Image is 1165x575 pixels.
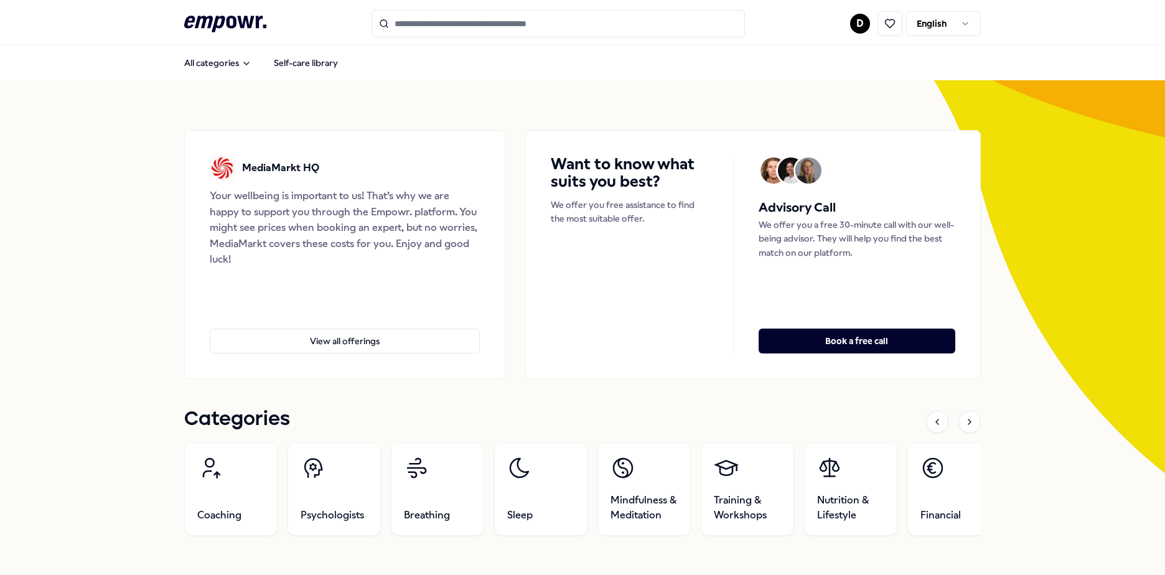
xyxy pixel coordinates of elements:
[760,157,787,184] img: Avatar
[507,508,533,523] span: Sleep
[804,442,897,536] a: Nutrition & Lifestyle
[778,157,804,184] img: Avatar
[714,493,781,523] span: Training & Workshops
[210,156,235,180] img: MediaMarkt HQ
[242,160,319,176] p: MediaMarkt HQ
[759,329,955,353] button: Book a free call
[210,329,480,353] button: View all offerings
[597,442,691,536] a: Mindfulness & Meditation
[494,442,587,536] a: Sleep
[197,508,241,523] span: Coaching
[907,442,1001,536] a: Financial
[184,404,290,435] h1: Categories
[551,156,708,190] h4: Want to know what suits you best?
[759,198,955,218] h5: Advisory Call
[817,493,884,523] span: Nutrition & Lifestyle
[264,50,348,75] a: Self-care library
[301,508,364,523] span: Psychologists
[372,10,745,37] input: Search for products, categories or subcategories
[611,493,678,523] span: Mindfulness & Meditation
[551,198,708,226] p: We offer you free assistance to find the most suitable offer.
[184,442,278,536] a: Coaching
[288,442,381,536] a: Psychologists
[391,442,484,536] a: Breathing
[759,218,955,259] p: We offer you a free 30-minute call with our well-being advisor. They will help you find the best ...
[920,508,961,523] span: Financial
[210,188,480,268] div: Your wellbeing is important to us! That’s why we are happy to support you through the Empowr. pla...
[795,157,821,184] img: Avatar
[174,50,261,75] button: All categories
[404,508,450,523] span: Breathing
[701,442,794,536] a: Training & Workshops
[174,50,348,75] nav: Main
[210,309,480,353] a: View all offerings
[850,14,870,34] button: D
